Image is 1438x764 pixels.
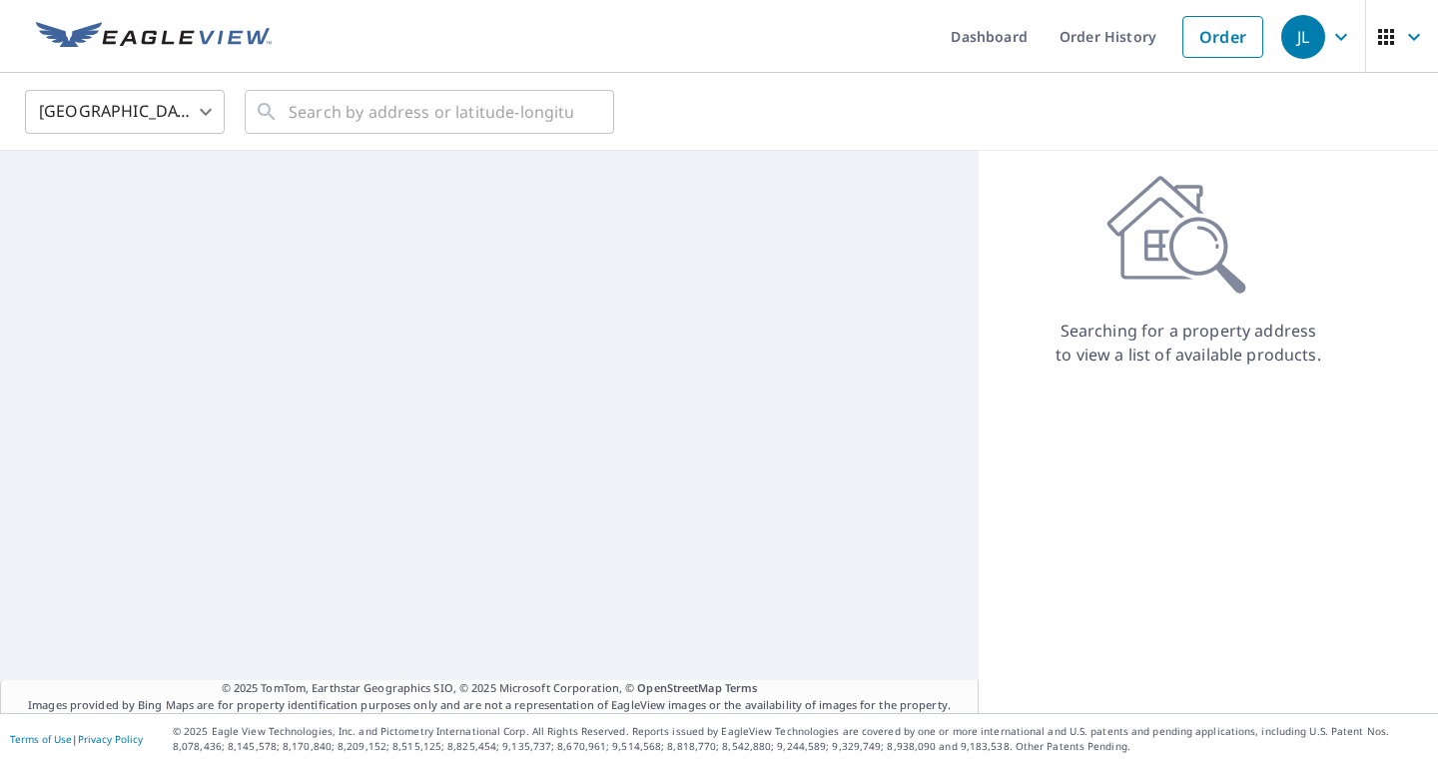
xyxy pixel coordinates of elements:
[1055,319,1322,367] p: Searching for a property address to view a list of available products.
[25,84,225,140] div: [GEOGRAPHIC_DATA]
[78,732,143,746] a: Privacy Policy
[1281,15,1325,59] div: JL
[1182,16,1263,58] a: Order
[222,680,758,697] span: © 2025 TomTom, Earthstar Geographics SIO, © 2025 Microsoft Corporation, ©
[10,733,143,745] p: |
[173,724,1428,754] p: © 2025 Eagle View Technologies, Inc. and Pictometry International Corp. All Rights Reserved. Repo...
[289,84,573,140] input: Search by address or latitude-longitude
[637,680,721,695] a: OpenStreetMap
[725,680,758,695] a: Terms
[10,732,72,746] a: Terms of Use
[36,22,272,52] img: EV Logo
